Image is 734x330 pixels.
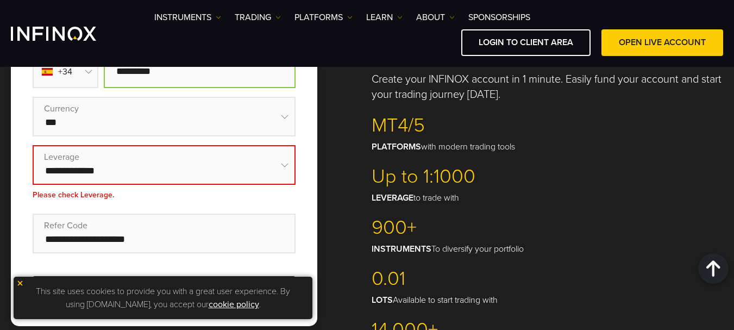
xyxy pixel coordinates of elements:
p: MT4/5 [372,111,723,140]
p: Please check Leverage. [33,185,296,205]
a: ABOUT [416,11,455,24]
a: PLATFORMS [294,11,353,24]
p: 0.01 [372,264,723,294]
p: This site uses cookies to provide you with a great user experience. By using [DOMAIN_NAME], you a... [19,282,307,314]
a: OPEN LIVE ACCOUNT [601,29,723,56]
a: Learn [366,11,403,24]
a: INFINOX Logo [11,27,122,41]
p: Create your INFINOX account in 1 minute. Easily fund your account and start your trading journey ... [372,72,723,102]
p: To diversify your portfolio [372,242,723,256]
img: yellow close icon [16,279,24,287]
span: +34 [58,65,72,78]
strong: PLATFORMS [372,141,421,152]
strong: LOTS [372,295,393,306]
a: LOGIN TO CLIENT AREA [461,29,591,56]
a: SPONSORSHIPS [468,11,530,24]
a: Instruments [154,11,221,24]
p: with modern trading tools [372,140,723,153]
p: Available to start trading with [372,294,723,307]
a: TRADING [235,11,281,24]
strong: LEVERAGE [372,192,413,203]
p: 900+ [372,213,723,242]
a: cookie policy [209,299,259,310]
p: Up to 1:1000 [372,162,723,191]
p: to trade with [372,191,723,204]
strong: INSTRUMENTS [372,244,431,254]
